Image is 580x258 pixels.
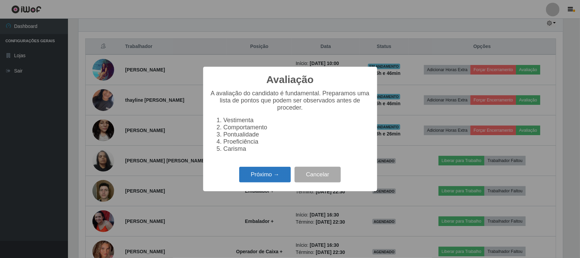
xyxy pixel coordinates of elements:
p: A avaliação do candidato é fundamental. Preparamos uma lista de pontos que podem ser observados a... [210,90,370,111]
button: Próximo → [239,167,291,183]
li: Vestimenta [224,117,370,124]
button: Cancelar [295,167,341,183]
li: Pontualidade [224,131,370,138]
li: Comportamento [224,124,370,131]
li: Carisma [224,145,370,152]
h2: Avaliação [266,74,314,86]
li: Proeficiência [224,138,370,145]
